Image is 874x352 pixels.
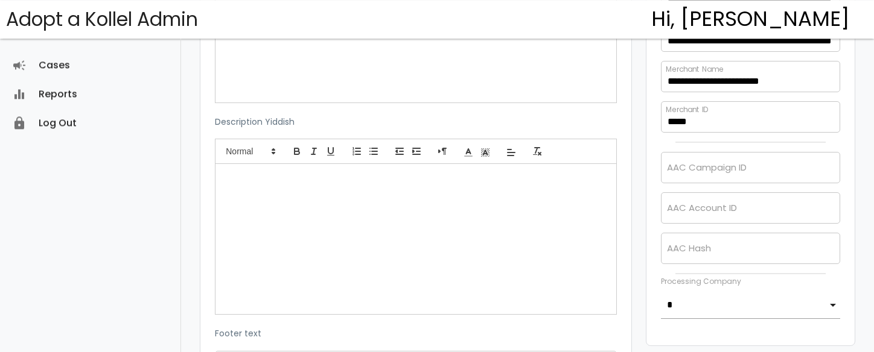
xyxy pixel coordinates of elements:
[12,80,27,108] i: equalizer
[215,116,295,128] label: Description Yiddish
[661,276,741,287] label: Processing Company
[651,8,850,31] h4: Hi, [PERSON_NAME]
[12,108,27,137] i: lock
[215,327,261,340] label: Footer text
[12,51,27,80] i: campaign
